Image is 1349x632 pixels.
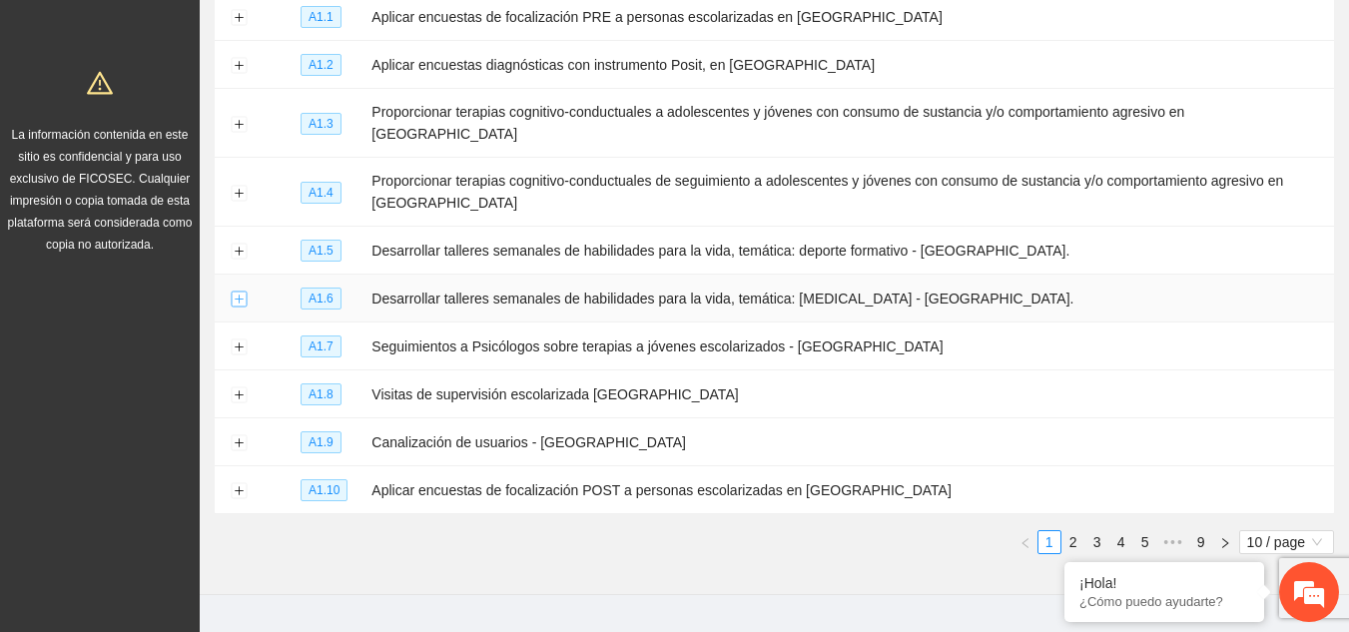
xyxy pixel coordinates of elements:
[231,116,247,132] button: Expand row
[301,479,347,501] span: A1.10
[87,70,113,96] span: warning
[1013,530,1037,554] button: left
[301,54,341,76] span: A1.2
[1109,530,1133,554] li: 4
[1086,531,1108,553] a: 3
[1247,531,1326,553] span: 10 / page
[363,466,1334,514] td: Aplicar encuestas de focalización POST a personas escolarizadas en [GEOGRAPHIC_DATA]
[301,113,341,135] span: A1.3
[363,275,1334,322] td: Desarrollar talleres semanales de habilidades para la vida, temática: [MEDICAL_DATA] - [GEOGRAPHI...
[363,41,1334,89] td: Aplicar encuestas diagnósticas con instrumento Posit, en [GEOGRAPHIC_DATA]
[1037,530,1061,554] li: 1
[328,10,375,58] div: Minimizar ventana de chat en vivo
[301,431,341,453] span: A1.9
[116,204,276,405] span: Estamos en línea.
[1019,537,1031,549] span: left
[1190,531,1212,553] a: 9
[104,102,336,128] div: Chatee con nosotros ahora
[231,339,247,355] button: Expand row
[231,387,247,403] button: Expand row
[1189,530,1213,554] li: 9
[231,244,247,260] button: Expand row
[1213,530,1237,554] button: right
[1079,594,1249,609] p: ¿Cómo puedo ayudarte?
[1013,530,1037,554] li: Previous Page
[1133,530,1157,554] li: 5
[10,420,380,490] textarea: Escriba su mensaje y pulse “Intro”
[301,182,341,204] span: A1.4
[1062,531,1084,553] a: 2
[301,240,341,262] span: A1.5
[301,6,341,28] span: A1.1
[231,435,247,451] button: Expand row
[363,89,1334,158] td: Proporcionar terapias cognitivo-conductuales a adolescentes y jóvenes con consumo de sustancia y/...
[8,128,193,252] span: La información contenida en este sitio es confidencial y para uso exclusivo de FICOSEC. Cualquier...
[1085,530,1109,554] li: 3
[1157,530,1189,554] li: Next 5 Pages
[1157,530,1189,554] span: •••
[363,370,1334,418] td: Visitas de supervisión escolarizada [GEOGRAPHIC_DATA]
[363,158,1334,227] td: Proporcionar terapias cognitivo-conductuales de seguimiento a adolescentes y jóvenes con consumo ...
[1110,531,1132,553] a: 4
[231,10,247,26] button: Expand row
[301,288,341,310] span: A1.6
[1239,530,1334,554] div: Page Size
[231,58,247,74] button: Expand row
[231,483,247,499] button: Expand row
[1213,530,1237,554] li: Next Page
[1061,530,1085,554] li: 2
[1134,531,1156,553] a: 5
[1079,575,1249,591] div: ¡Hola!
[301,383,341,405] span: A1.8
[1219,537,1231,549] span: right
[231,185,247,201] button: Expand row
[1038,531,1060,553] a: 1
[301,335,341,357] span: A1.7
[231,292,247,308] button: Expand row
[363,322,1334,370] td: Seguimientos a Psicólogos sobre terapias a jóvenes escolarizados - [GEOGRAPHIC_DATA]
[363,418,1334,466] td: Canalización de usuarios - [GEOGRAPHIC_DATA]
[363,227,1334,275] td: Desarrollar talleres semanales de habilidades para la vida, temática: deporte formativo - [GEOGRA...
